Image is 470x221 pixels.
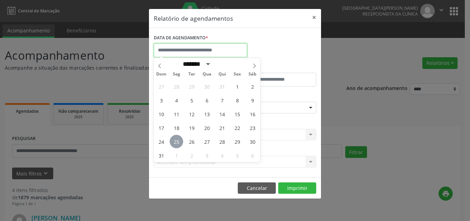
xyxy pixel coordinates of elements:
span: Agosto 12, 2025 [185,107,198,121]
span: Agosto 9, 2025 [246,93,259,107]
span: Agosto 27, 2025 [200,135,214,148]
span: Julho 31, 2025 [215,80,229,93]
span: Setembro 4, 2025 [215,149,229,162]
span: Agosto 6, 2025 [200,93,214,107]
span: Agosto 8, 2025 [231,93,244,107]
span: Agosto 26, 2025 [185,135,198,148]
button: Imprimir [278,182,316,194]
span: Setembro 3, 2025 [200,149,214,162]
select: Month [180,60,211,68]
span: Sáb [245,72,260,77]
span: Agosto 5, 2025 [185,93,198,107]
span: Agosto 28, 2025 [215,135,229,148]
span: Agosto 24, 2025 [154,135,168,148]
span: Dom [154,72,169,77]
span: Agosto 31, 2025 [154,149,168,162]
span: Julho 27, 2025 [154,80,168,93]
span: Agosto 20, 2025 [200,121,214,134]
button: Close [307,9,321,26]
span: Qui [215,72,230,77]
span: Setembro 2, 2025 [185,149,198,162]
span: Qua [199,72,215,77]
span: Agosto 3, 2025 [154,93,168,107]
span: Seg [169,72,184,77]
span: Agosto 18, 2025 [170,121,183,134]
label: ATÉ [237,62,316,73]
span: Agosto 23, 2025 [246,121,259,134]
h5: Relatório de agendamentos [154,14,233,23]
span: Agosto 2, 2025 [246,80,259,93]
span: Julho 30, 2025 [200,80,214,93]
span: Agosto 25, 2025 [170,135,183,148]
span: Setembro 1, 2025 [170,149,183,162]
button: Cancelar [238,182,276,194]
span: Agosto 4, 2025 [170,93,183,107]
span: Agosto 29, 2025 [231,135,244,148]
span: Agosto 14, 2025 [215,107,229,121]
span: Agosto 7, 2025 [215,93,229,107]
span: Agosto 19, 2025 [185,121,198,134]
span: Julho 28, 2025 [170,80,183,93]
label: DATA DE AGENDAMENTO [154,33,208,43]
input: Year [211,60,234,68]
span: Sex [230,72,245,77]
span: Agosto 15, 2025 [231,107,244,121]
span: Agosto 10, 2025 [154,107,168,121]
span: Setembro 6, 2025 [246,149,259,162]
span: Agosto 17, 2025 [154,121,168,134]
span: Agosto 16, 2025 [246,107,259,121]
span: Agosto 13, 2025 [200,107,214,121]
span: Agosto 21, 2025 [215,121,229,134]
span: Setembro 5, 2025 [231,149,244,162]
span: Agosto 11, 2025 [170,107,183,121]
span: Agosto 22, 2025 [231,121,244,134]
span: Agosto 1, 2025 [231,80,244,93]
span: Julho 29, 2025 [185,80,198,93]
span: Ter [184,72,199,77]
span: Agosto 30, 2025 [246,135,259,148]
